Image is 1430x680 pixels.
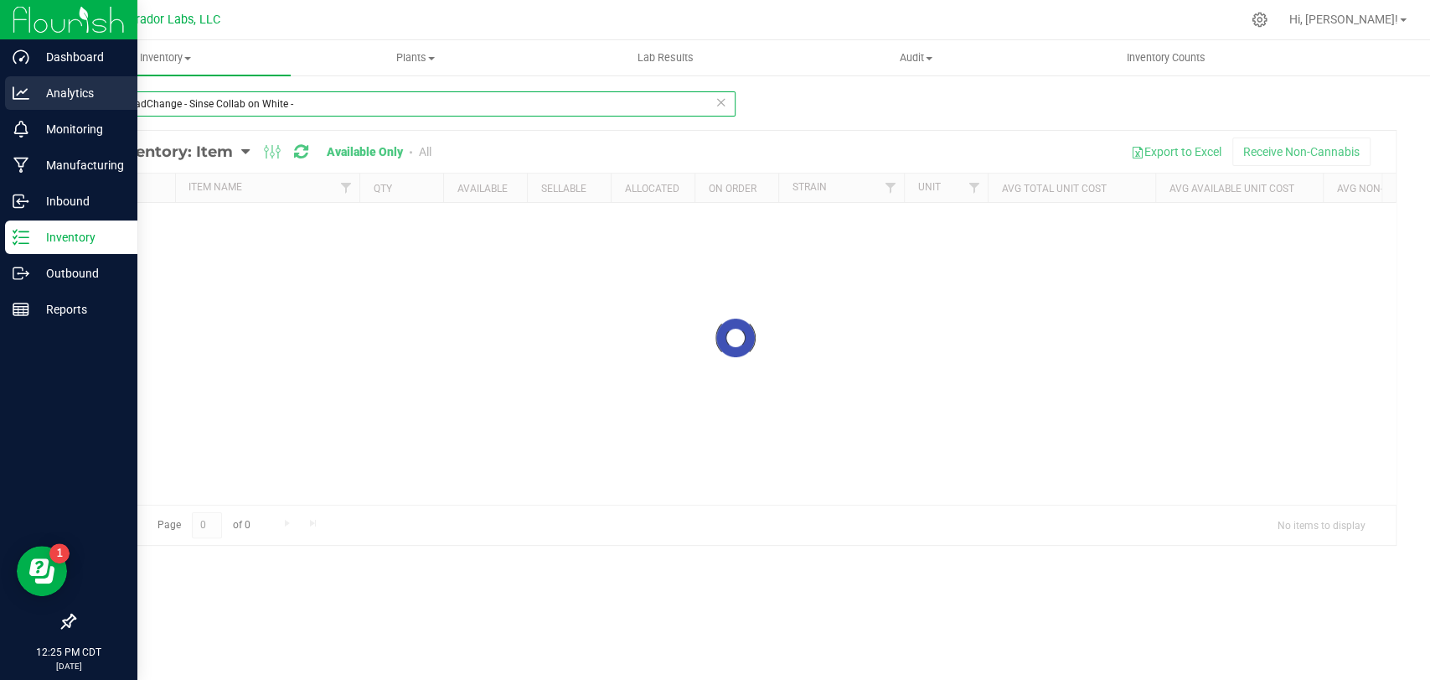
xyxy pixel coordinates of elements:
[1289,13,1398,26] span: Hi, [PERSON_NAME]!
[29,263,130,283] p: Outbound
[29,155,130,175] p: Manufacturing
[40,40,291,75] a: Inventory
[8,645,130,660] p: 12:25 PM CDT
[13,85,29,101] inline-svg: Analytics
[121,13,220,27] span: Curador Labs, LLC
[13,229,29,246] inline-svg: Inventory
[8,660,130,672] p: [DATE]
[13,121,29,138] inline-svg: Monitoring
[715,91,727,113] span: Clear
[292,50,540,65] span: Plants
[29,299,130,319] p: Reports
[1104,50,1228,65] span: Inventory Counts
[1040,40,1291,75] a: Inventory Counts
[13,193,29,210] inline-svg: Inbound
[17,546,67,596] iframe: Resource center
[792,50,1040,65] span: Audit
[74,91,736,117] input: Search Item Name, Retail Display Name, SKU, Part Number...
[13,265,29,282] inline-svg: Outbound
[791,40,1041,75] a: Audit
[13,49,29,65] inline-svg: Dashboard
[13,157,29,174] inline-svg: Manufacturing
[615,50,716,65] span: Lab Results
[29,47,130,67] p: Dashboard
[13,301,29,318] inline-svg: Reports
[1249,12,1270,28] div: Manage settings
[29,191,130,211] p: Inbound
[291,40,541,75] a: Plants
[49,543,70,563] iframe: Resource center unread badge
[29,83,130,103] p: Analytics
[29,227,130,247] p: Inventory
[29,119,130,139] p: Monitoring
[540,40,791,75] a: Lab Results
[40,50,291,65] span: Inventory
